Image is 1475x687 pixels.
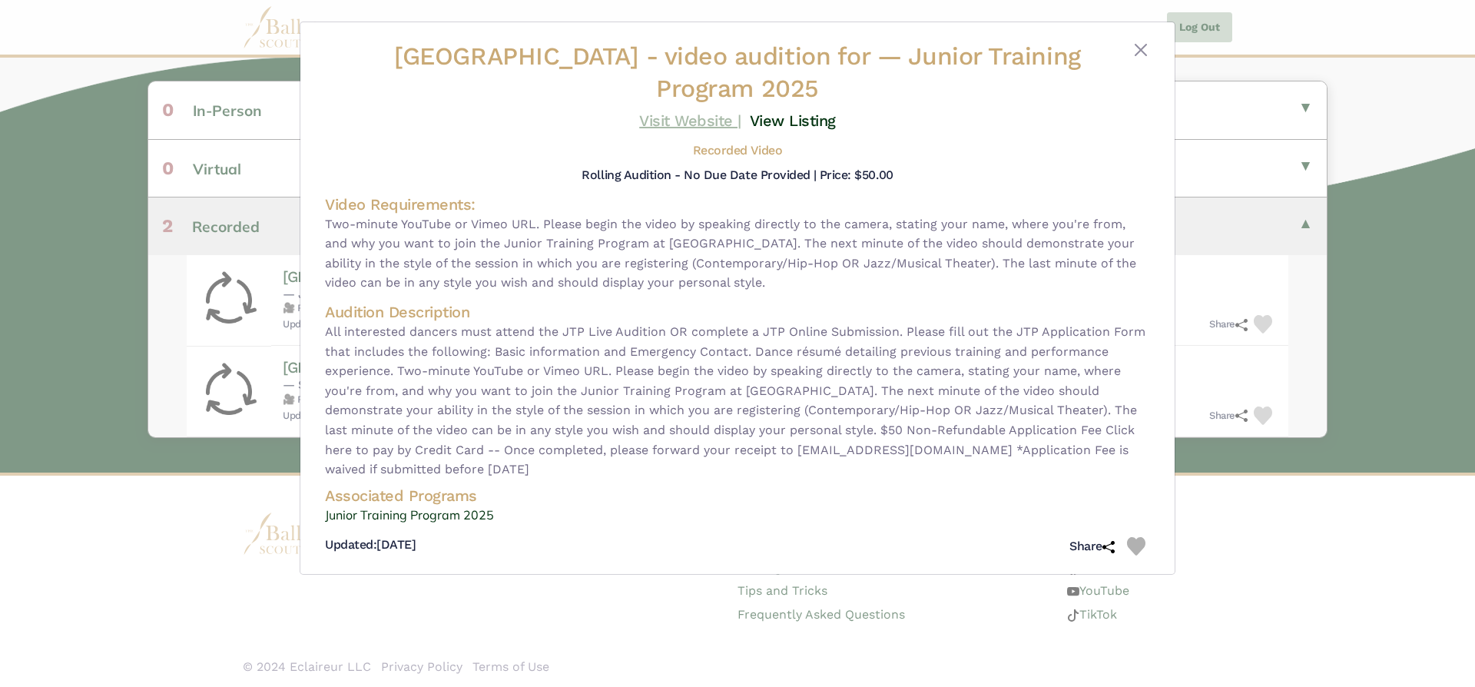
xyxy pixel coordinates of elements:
[582,168,816,182] h5: Rolling Audition - No Due Date Provided |
[693,143,782,159] h5: Recorded Video
[656,41,1080,103] span: — Junior Training Program 2025
[325,537,416,553] h5: [DATE]
[325,195,476,214] span: Video Requirements:
[325,537,376,552] span: Updated:
[1069,539,1115,555] h5: Share
[820,168,893,182] h5: Price: $50.00
[325,322,1150,480] span: All interested dancers must attend the JTP Live Audition OR complete a JTP Online Submission. Ple...
[394,41,877,71] span: [GEOGRAPHIC_DATA] -
[665,41,870,71] span: video audition for
[325,214,1150,293] span: Two-minute YouTube or Vimeo URL. Please begin the video by speaking directly to the camera, stati...
[325,486,1150,506] h4: Associated Programs
[325,302,1150,322] h4: Audition Description
[750,111,836,130] a: View Listing
[639,111,741,130] a: Visit Website |
[1132,41,1150,59] button: Close
[325,506,1150,526] a: Junior Training Program 2025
